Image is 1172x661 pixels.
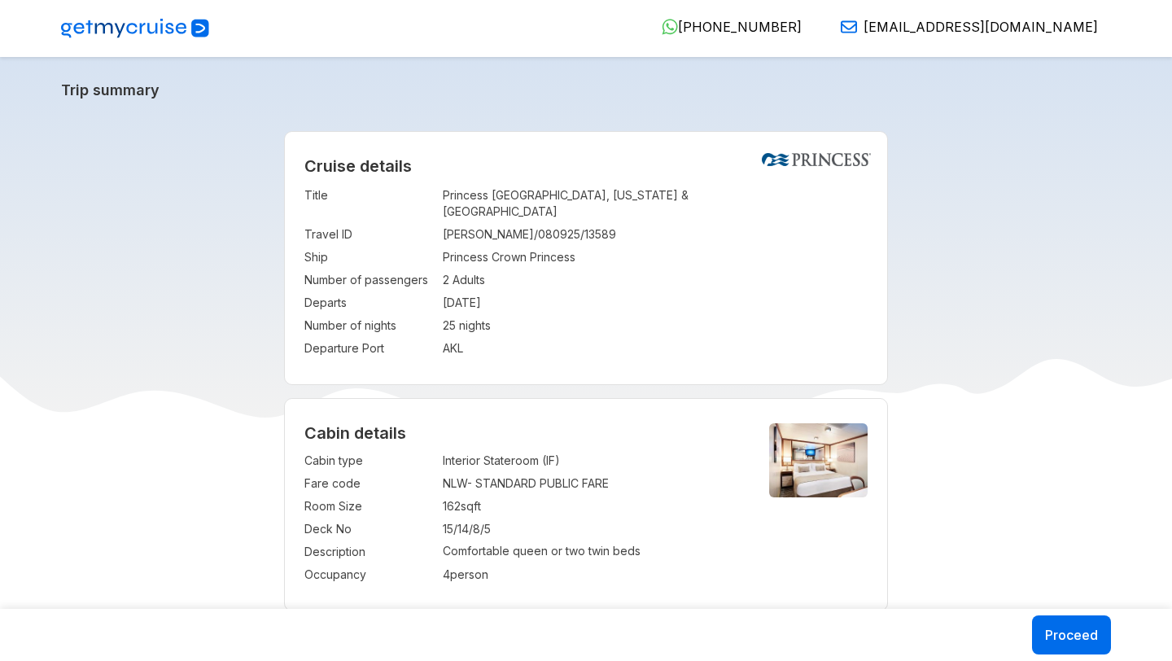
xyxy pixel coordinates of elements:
[443,314,868,337] td: 25 nights
[435,495,443,518] td: :
[304,337,435,360] td: Departure Port
[435,184,443,223] td: :
[304,472,435,495] td: Fare code
[678,19,802,35] span: [PHONE_NUMBER]
[435,472,443,495] td: :
[443,291,868,314] td: [DATE]
[304,541,435,563] td: Description
[1032,615,1111,654] button: Proceed
[304,563,435,586] td: Occupancy
[304,184,435,223] td: Title
[649,19,802,35] a: [PHONE_NUMBER]
[435,541,443,563] td: :
[662,19,678,35] img: WhatsApp
[435,337,443,360] td: :
[443,449,742,472] td: Interior Stateroom (IF)
[304,423,868,443] h4: Cabin details
[443,184,868,223] td: Princess [GEOGRAPHIC_DATA], [US_STATE] & [GEOGRAPHIC_DATA]
[304,449,435,472] td: Cabin type
[61,81,1111,98] a: Trip summary
[304,314,435,337] td: Number of nights
[828,19,1098,35] a: [EMAIL_ADDRESS][DOMAIN_NAME]
[304,495,435,518] td: Room Size
[443,223,868,246] td: [PERSON_NAME]/080925/13589
[443,246,868,269] td: Princess Crown Princess
[435,246,443,269] td: :
[304,246,435,269] td: Ship
[443,475,742,492] div: NLW - STANDARD PUBLIC FARE
[304,156,868,176] h2: Cruise details
[435,449,443,472] td: :
[435,314,443,337] td: :
[841,19,857,35] img: Email
[435,563,443,586] td: :
[443,269,868,291] td: 2 Adults
[864,19,1098,35] span: [EMAIL_ADDRESS][DOMAIN_NAME]
[304,518,435,541] td: Deck No
[443,495,742,518] td: 162 sqft
[443,563,742,586] td: 4 person
[304,223,435,246] td: Travel ID
[435,518,443,541] td: :
[443,337,868,360] td: AKL
[443,518,742,541] td: 15/14/8/5
[435,291,443,314] td: :
[435,223,443,246] td: :
[304,291,435,314] td: Departs
[435,269,443,291] td: :
[443,544,742,558] p: Comfortable queen or two twin beds
[304,269,435,291] td: Number of passengers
